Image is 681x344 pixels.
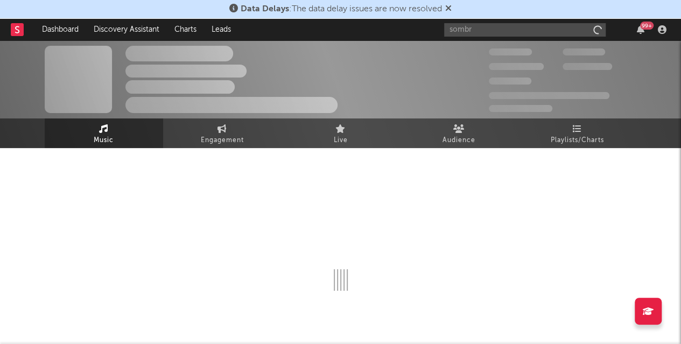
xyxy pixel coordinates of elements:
a: Playlists/Charts [518,118,637,148]
span: Audience [443,134,475,147]
a: Music [45,118,163,148]
a: Discovery Assistant [86,19,167,40]
span: Playlists/Charts [551,134,604,147]
span: 50,000,000 Monthly Listeners [489,92,609,99]
span: Live [334,134,348,147]
a: Live [282,118,400,148]
span: Dismiss [445,5,452,13]
span: 100,000 [489,78,531,85]
a: Engagement [163,118,282,148]
span: Data Delays [241,5,289,13]
span: Music [94,134,114,147]
span: 1,000,000 [563,63,612,70]
span: Jump Score: 85.0 [489,105,552,112]
a: Charts [167,19,204,40]
span: : The data delay issues are now resolved [241,5,442,13]
span: Engagement [201,134,244,147]
input: Search for artists [444,23,606,37]
span: 50,000,000 [489,63,544,70]
button: 99+ [637,25,644,34]
span: 100,000 [563,48,605,55]
span: 300,000 [489,48,532,55]
a: Dashboard [34,19,86,40]
div: 99 + [640,22,654,30]
a: Audience [400,118,518,148]
a: Leads [204,19,238,40]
